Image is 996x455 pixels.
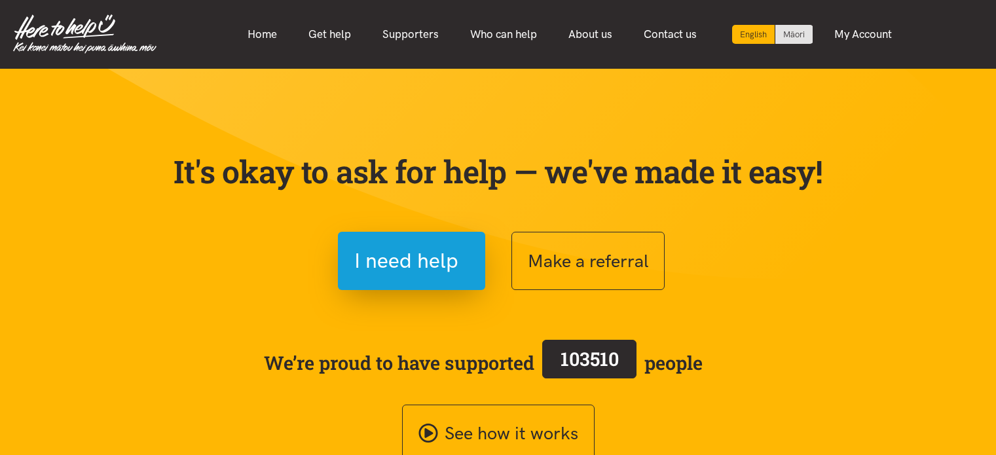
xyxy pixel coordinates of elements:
[293,20,367,48] a: Get help
[561,346,619,371] span: 103510
[338,232,485,290] button: I need help
[534,337,644,388] a: 103510
[553,20,628,48] a: About us
[511,232,665,290] button: Make a referral
[13,14,157,54] img: Home
[732,25,813,44] div: Language toggle
[732,25,775,44] div: Current language
[819,20,908,48] a: My Account
[171,153,826,191] p: It's okay to ask for help — we've made it easy!
[775,25,813,44] a: Switch to Te Reo Māori
[232,20,293,48] a: Home
[367,20,454,48] a: Supporters
[628,20,712,48] a: Contact us
[454,20,553,48] a: Who can help
[264,337,703,388] span: We’re proud to have supported people
[354,244,458,278] span: I need help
